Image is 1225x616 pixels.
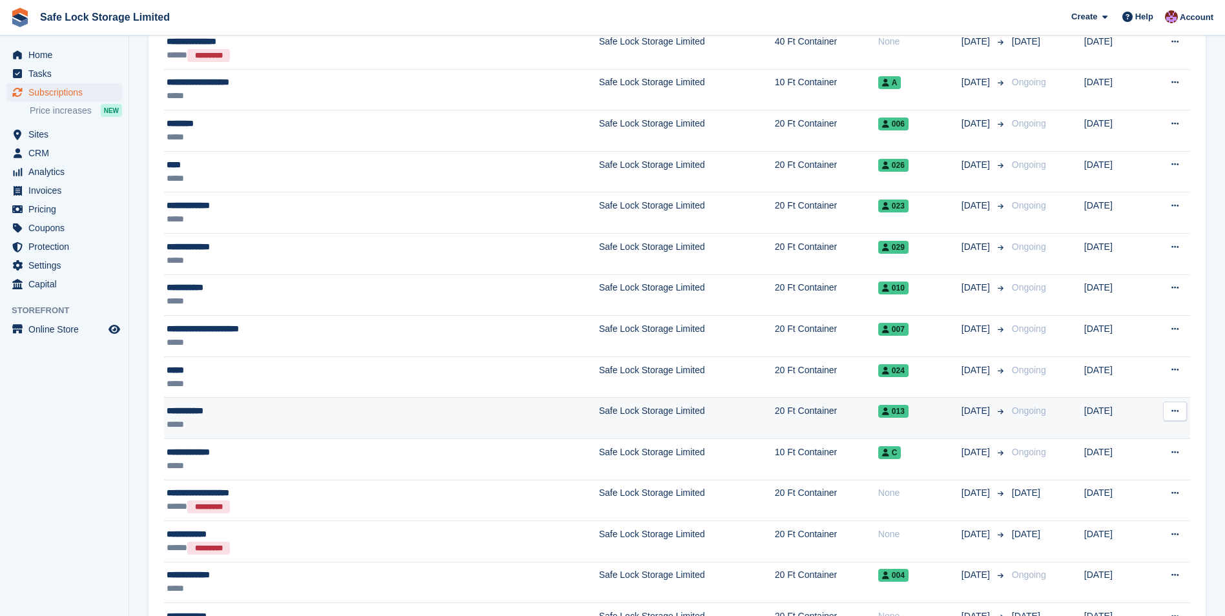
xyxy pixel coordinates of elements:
a: menu [6,200,122,218]
td: [DATE] [1084,562,1146,603]
span: Ongoing [1012,159,1046,170]
td: 20 Ft Container [775,398,878,439]
td: [DATE] [1084,110,1146,152]
span: Ongoing [1012,77,1046,87]
td: [DATE] [1084,480,1146,521]
span: Ongoing [1012,406,1046,416]
span: Ongoing [1012,200,1046,210]
td: 20 Ft Container [775,233,878,274]
td: [DATE] [1084,356,1146,398]
span: 024 [878,364,909,377]
span: [DATE] [962,35,993,48]
span: Home [28,46,106,64]
span: 013 [878,405,909,418]
td: Safe Lock Storage Limited [599,151,774,192]
span: Pricing [28,200,106,218]
span: [DATE] [962,281,993,294]
span: Create [1071,10,1097,23]
span: Tasks [28,65,106,83]
span: Sites [28,125,106,143]
a: menu [6,181,122,200]
span: Analytics [28,163,106,181]
td: 20 Ft Container [775,480,878,521]
td: Safe Lock Storage Limited [599,398,774,439]
span: [DATE] [962,568,993,582]
td: 20 Ft Container [775,192,878,234]
span: 023 [878,200,909,212]
td: [DATE] [1084,521,1146,562]
span: Account [1180,11,1213,24]
span: CRM [28,144,106,162]
a: menu [6,65,122,83]
span: [DATE] [1012,529,1040,539]
td: [DATE] [1084,438,1146,480]
td: Safe Lock Storage Limited [599,521,774,562]
a: Safe Lock Storage Limited [35,6,175,28]
div: NEW [101,104,122,117]
a: menu [6,144,122,162]
td: Safe Lock Storage Limited [599,69,774,110]
span: [DATE] [1012,488,1040,498]
td: 20 Ft Container [775,151,878,192]
td: Safe Lock Storage Limited [599,438,774,480]
span: Invoices [28,181,106,200]
img: Toni Ebong [1165,10,1178,23]
td: Safe Lock Storage Limited [599,28,774,69]
span: [DATE] [962,528,993,541]
a: menu [6,125,122,143]
span: Ongoing [1012,323,1046,334]
span: Online Store [28,320,106,338]
div: None [878,35,962,48]
div: None [878,486,962,500]
span: 010 [878,282,909,294]
td: Safe Lock Storage Limited [599,233,774,274]
span: Protection [28,238,106,256]
td: Safe Lock Storage Limited [599,480,774,521]
span: Capital [28,275,106,293]
td: 20 Ft Container [775,110,878,152]
span: Settings [28,256,106,274]
span: Storefront [12,304,129,317]
td: Safe Lock Storage Limited [599,110,774,152]
span: [DATE] [962,486,993,500]
span: [DATE] [962,364,993,377]
td: 20 Ft Container [775,316,878,357]
a: menu [6,275,122,293]
a: menu [6,320,122,338]
span: Price increases [30,105,92,117]
td: [DATE] [1084,28,1146,69]
a: Preview store [107,322,122,337]
img: stora-icon-8386f47178a22dfd0bd8f6a31ec36ba5ce8667c1dd55bd0f319d3a0aa187defe.svg [10,8,30,27]
span: [DATE] [962,76,993,89]
span: 004 [878,569,909,582]
a: menu [6,83,122,101]
td: Safe Lock Storage Limited [599,192,774,234]
td: 20 Ft Container [775,274,878,316]
span: 007 [878,323,909,336]
td: [DATE] [1084,233,1146,274]
span: Ongoing [1012,118,1046,128]
span: [DATE] [962,446,993,459]
span: [DATE] [962,322,993,336]
span: Ongoing [1012,365,1046,375]
td: 20 Ft Container [775,562,878,603]
td: [DATE] [1084,151,1146,192]
span: A [878,76,901,89]
td: [DATE] [1084,316,1146,357]
td: 40 Ft Container [775,28,878,69]
td: [DATE] [1084,274,1146,316]
span: [DATE] [962,158,993,172]
a: menu [6,219,122,237]
span: [DATE] [1012,36,1040,46]
td: [DATE] [1084,398,1146,439]
td: Safe Lock Storage Limited [599,316,774,357]
td: 10 Ft Container [775,69,878,110]
span: 029 [878,241,909,254]
a: menu [6,256,122,274]
td: 10 Ft Container [775,438,878,480]
td: Safe Lock Storage Limited [599,274,774,316]
td: Safe Lock Storage Limited [599,356,774,398]
span: [DATE] [962,199,993,212]
span: Ongoing [1012,447,1046,457]
span: C [878,446,901,459]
